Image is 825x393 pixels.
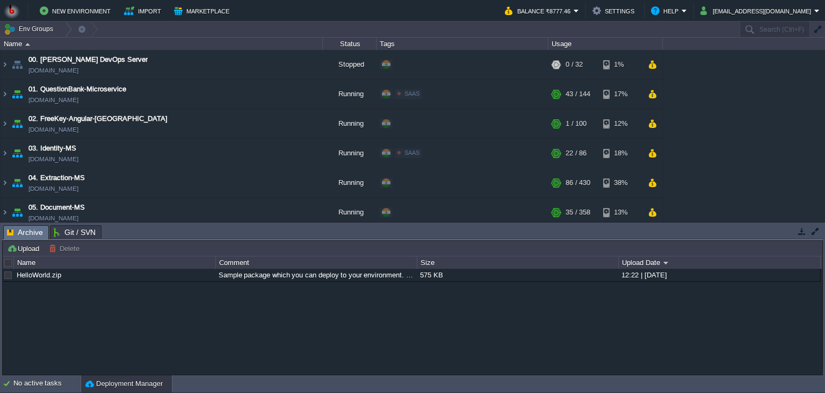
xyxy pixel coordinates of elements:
img: AMDAwAAAACH5BAEAAAAALAAAAAABAAEAAAICRAEAOw== [10,50,25,79]
img: AMDAwAAAACH5BAEAAAAALAAAAAABAAEAAAICRAEAOw== [25,43,30,46]
span: SAAS [404,90,419,97]
img: AMDAwAAAACH5BAEAAAAALAAAAAABAAEAAAICRAEAOw== [1,50,9,79]
img: AMDAwAAAACH5BAEAAAAALAAAAAABAAEAAAICRAEAOw== [10,198,25,227]
div: Comment [216,256,417,269]
div: 1% [603,50,638,79]
a: [DOMAIN_NAME] [28,95,78,105]
button: Env Groups [4,22,57,37]
span: Git / SVN [54,226,96,239]
div: 18% [603,139,638,168]
div: 22 / 86 [566,139,587,168]
div: Usage [549,38,662,50]
div: 1 / 100 [566,109,587,138]
div: Tags [377,38,548,50]
div: No active tasks [13,375,81,392]
button: Settings [592,4,638,17]
div: Running [323,139,377,168]
div: 12:22 | [DATE] [619,269,820,281]
div: 35 / 358 [566,198,590,227]
button: Help [651,4,682,17]
button: Deployment Manager [85,378,163,389]
a: [DOMAIN_NAME] [28,213,78,224]
img: AMDAwAAAACH5BAEAAAAALAAAAAABAAEAAAICRAEAOw== [1,168,9,197]
div: Status [323,38,376,50]
button: [EMAIL_ADDRESS][DOMAIN_NAME] [700,4,814,17]
button: Upload [7,244,42,253]
a: 03. Identity-MS [28,143,76,154]
a: [DOMAIN_NAME] [28,65,78,76]
a: 04. Extraction-MS [28,173,85,183]
div: 86 / 430 [566,168,590,197]
button: Balance ₹8777.46 [505,4,574,17]
img: AMDAwAAAACH5BAEAAAAALAAAAAABAAEAAAICRAEAOw== [1,198,9,227]
span: SAAS [404,149,419,156]
a: HelloWorld.zip [17,271,61,279]
div: Size [418,256,618,269]
button: Import [124,4,164,17]
div: Upload Date [619,256,820,269]
img: AMDAwAAAACH5BAEAAAAALAAAAAABAAEAAAICRAEAOw== [1,80,9,109]
div: Running [323,109,377,138]
div: 17% [603,80,638,109]
div: 575 KB [417,269,618,281]
img: AMDAwAAAACH5BAEAAAAALAAAAAABAAEAAAICRAEAOw== [1,139,9,168]
div: Running [323,168,377,197]
img: Bitss Techniques [4,3,20,19]
div: Sample package which you can deploy to your environment. Feel free to delete and upload a package... [216,269,416,281]
a: [DOMAIN_NAME] [28,124,78,135]
img: AMDAwAAAACH5BAEAAAAALAAAAAABAAEAAAICRAEAOw== [10,168,25,197]
div: 0 / 32 [566,50,583,79]
button: Marketplace [174,4,233,17]
div: Running [323,198,377,227]
a: 00. [PERSON_NAME] DevOps Server [28,54,148,65]
button: Delete [49,244,83,253]
img: AMDAwAAAACH5BAEAAAAALAAAAAABAAEAAAICRAEAOw== [10,80,25,109]
a: 01. QuestionBank-Microservice [28,84,126,95]
a: 02. FreeKey-Angular-[GEOGRAPHIC_DATA] [28,113,168,124]
span: Archive [7,226,43,239]
img: AMDAwAAAACH5BAEAAAAALAAAAAABAAEAAAICRAEAOw== [10,109,25,138]
img: AMDAwAAAACH5BAEAAAAALAAAAAABAAEAAAICRAEAOw== [10,139,25,168]
a: [DOMAIN_NAME] [28,183,78,194]
a: 05. Document-MS [28,202,85,213]
a: [DOMAIN_NAME] [28,154,78,165]
div: 12% [603,109,638,138]
button: New Environment [40,4,114,17]
div: 38% [603,168,638,197]
div: Name [1,38,322,50]
div: Stopped [323,50,377,79]
div: 43 / 144 [566,80,590,109]
div: 13% [603,198,638,227]
div: Name [15,256,215,269]
img: AMDAwAAAACH5BAEAAAAALAAAAAABAAEAAAICRAEAOw== [1,109,9,138]
div: Running [323,80,377,109]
